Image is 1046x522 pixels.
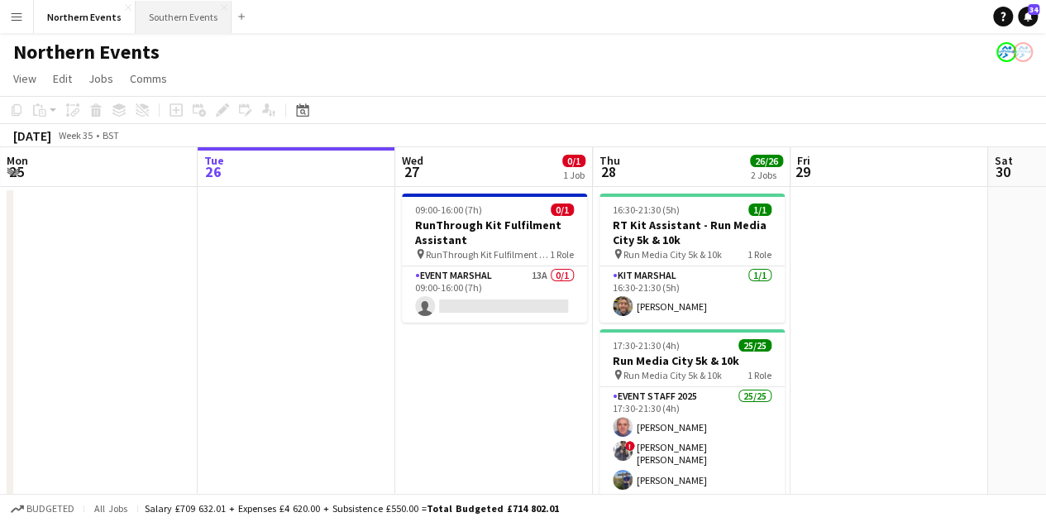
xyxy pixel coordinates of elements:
app-job-card: 09:00-16:00 (7h)0/1RunThrough Kit Fulfilment Assistant RunThrough Kit Fulfilment Assistant1 RoleE... [402,194,587,323]
div: BST [103,129,119,141]
app-user-avatar: RunThrough Events [1013,42,1033,62]
span: 26 [202,162,224,181]
span: 17:30-21:30 (4h) [613,339,680,352]
app-card-role: Event Marshal13A0/109:00-16:00 (7h) [402,266,587,323]
button: Northern Events [34,1,136,33]
a: Edit [46,68,79,89]
app-job-card: 16:30-21:30 (5h)1/1RT Kit Assistant - Run Media City 5k & 10k Run Media City 5k & 10k1 RoleKit Ma... [599,194,785,323]
span: View [13,71,36,86]
span: 25 [4,162,28,181]
span: 25/25 [738,339,771,352]
span: Tue [204,153,224,168]
span: RunThrough Kit Fulfilment Assistant [426,248,550,261]
span: 1 Role [550,248,574,261]
span: Comms [130,71,167,86]
button: Budgeted [8,500,77,518]
h3: RT Kit Assistant - Run Media City 5k & 10k [599,218,785,247]
span: Edit [53,71,72,86]
span: Thu [599,153,620,168]
span: 34 [1028,4,1039,15]
div: 1 Job [563,169,585,181]
span: Week 35 [55,129,96,141]
span: Jobs [88,71,113,86]
span: 27 [399,162,423,181]
span: 28 [597,162,620,181]
span: 29 [795,162,810,181]
span: Budgeted [26,503,74,515]
span: ! [625,441,635,451]
div: Salary £709 632.01 + Expenses £4 620.00 + Subsistence £550.00 = [145,502,559,515]
span: All jobs [91,502,131,515]
span: 0/1 [562,155,585,167]
span: Sat [995,153,1013,168]
a: View [7,68,43,89]
span: 0/1 [551,204,574,216]
a: 34 [1018,7,1038,26]
span: Total Budgeted £714 802.01 [427,502,559,515]
app-user-avatar: RunThrough Events [996,42,1016,62]
app-card-role: Kit Marshal1/116:30-21:30 (5h)[PERSON_NAME] [599,266,785,323]
div: [DATE] [13,127,51,144]
h3: RunThrough Kit Fulfilment Assistant [402,218,587,247]
span: 1 Role [747,248,771,261]
span: 1/1 [748,204,771,216]
span: 26/26 [750,155,783,167]
span: 09:00-16:00 (7h) [415,204,482,216]
span: Wed [402,153,423,168]
a: Jobs [82,68,120,89]
button: Southern Events [136,1,232,33]
h3: Run Media City 5k & 10k [599,353,785,368]
span: 1 Role [747,369,771,381]
div: 2 Jobs [751,169,782,181]
span: Mon [7,153,28,168]
span: 30 [992,162,1013,181]
a: Comms [123,68,174,89]
span: Fri [797,153,810,168]
span: Run Media City 5k & 10k [623,248,722,261]
span: 16:30-21:30 (5h) [613,204,680,216]
span: Run Media City 5k & 10k [623,369,722,381]
h1: Northern Events [13,40,160,65]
